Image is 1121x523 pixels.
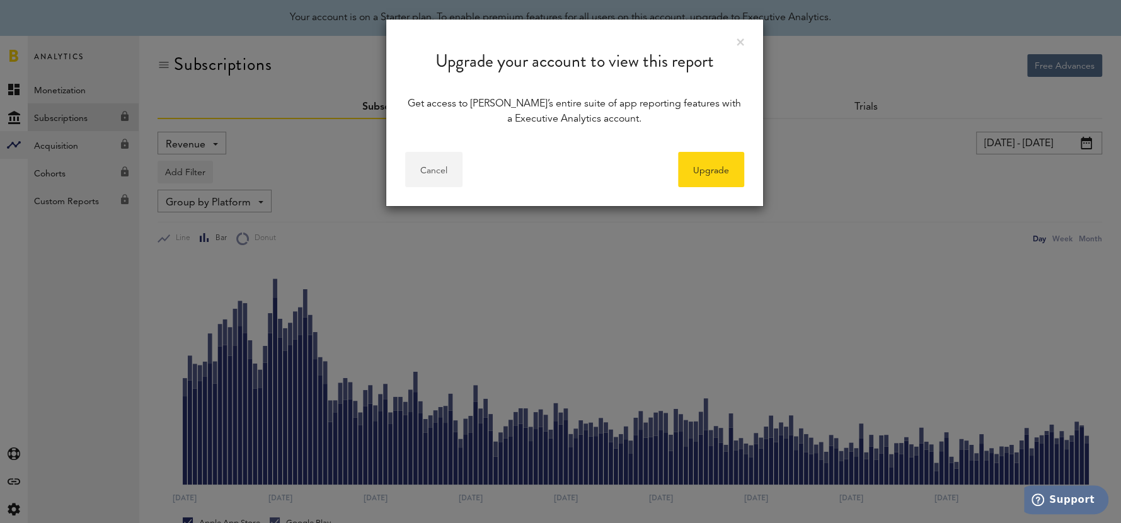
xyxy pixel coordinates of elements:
button: Cancel [405,152,463,187]
div: Get access to [PERSON_NAME]’s entire suite of app reporting features with a Executive Analytics a... [405,96,744,127]
a: Upgrade [678,152,744,187]
iframe: Opens a widget where you can find more information [1024,485,1108,517]
div: Upgrade your account to view this report [386,20,763,84]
